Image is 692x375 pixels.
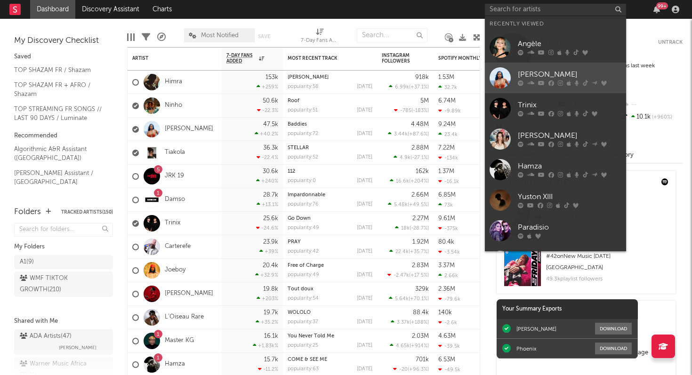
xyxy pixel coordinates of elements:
div: PRAY [288,239,372,245]
div: -3.54k [438,249,460,255]
div: 25.6k [263,215,278,222]
div: [PERSON_NAME] [518,130,621,142]
span: +70.1 % [410,296,427,302]
div: 6.74M [438,98,456,104]
div: 28.7k [263,192,278,198]
div: 2.36M [438,286,455,292]
div: 10.1k [620,111,683,123]
a: [PERSON_NAME] [165,125,213,133]
div: 36.3k [263,145,278,151]
button: Tracked Artists(150) [61,210,113,215]
div: 6.85M [438,192,456,198]
div: ( ) [388,201,429,207]
div: -24.6 % [256,225,278,231]
div: -11.2 % [258,366,278,372]
a: Trinix [165,219,180,227]
a: Yuston XIII [485,185,626,215]
div: popularity: 63 [288,367,319,372]
div: -49.5k [438,367,460,373]
div: ( ) [389,248,429,255]
div: ( ) [390,178,429,184]
span: 18k [401,226,410,231]
div: LIL WAYNE [288,75,372,80]
div: Instagram Followers [382,53,415,64]
div: [PERSON_NAME] [518,69,621,80]
a: Roof [288,98,299,104]
div: popularity: 52 [288,155,318,160]
a: Trinix [485,93,626,124]
div: Spotify Monthly Listeners [438,56,509,61]
a: [PERSON_NAME] Assistant / [GEOGRAPHIC_DATA] [14,168,104,187]
div: [DATE] [357,296,372,301]
div: +40.2 % [255,131,278,137]
a: Angèle [485,32,626,63]
a: TOP STREAMING FR SONGS // LAST 90 DAYS / Luminate [14,104,104,123]
a: [PERSON_NAME] [165,290,213,298]
div: -16.1k [438,178,459,184]
div: -39.5k [438,343,460,349]
div: ADA Artists ( 47 ) [20,331,72,342]
span: +204 % [410,179,427,184]
div: ( ) [387,272,429,278]
div: 9.61M [438,215,455,222]
div: 99 + [656,2,668,9]
div: [DATE] [357,84,372,89]
div: popularity: 72 [288,131,318,136]
div: 23.9k [263,239,278,245]
div: Hamza [518,161,621,172]
div: -- [620,99,683,111]
span: +914 % [411,343,427,349]
div: popularity: 42 [288,249,319,254]
div: popularity: 58 [288,84,319,89]
a: #42onNew Music [DATE] [GEOGRAPHIC_DATA]49.3kplaylist followers [497,249,676,294]
span: +49.5 % [409,202,427,207]
a: Hamza [485,154,626,185]
input: Search for folders... [14,223,113,237]
span: +96.3 % [409,367,427,372]
div: 50.6k [263,98,278,104]
div: +240 % [256,178,278,184]
a: Himra [165,78,182,86]
div: popularity: 49 [288,272,319,278]
a: TOP SHAZAM FR + AFRO / Shazam [14,80,104,99]
div: 2.66k [438,272,458,279]
a: [PERSON_NAME] [288,75,329,80]
span: +35.7 % [410,249,427,255]
input: Search... [357,28,427,42]
div: Your Summary Exports [497,299,638,319]
div: A1 ( 9 ) [20,256,34,268]
div: popularity: 76 [288,202,319,207]
div: 4.48M [411,121,429,128]
span: +188 % [411,320,427,325]
span: Most Notified [201,32,239,39]
div: Baddies [288,122,372,127]
div: 20.4k [263,263,278,269]
div: 4.63M [438,333,456,339]
a: Baddies [288,122,307,127]
div: +203 % [257,295,278,302]
div: +13.1 % [257,201,278,207]
a: STELLAR [288,145,309,151]
span: 4.9k [400,155,410,160]
div: -375k [438,225,458,231]
div: 140k [438,310,452,316]
div: 73k [438,202,453,208]
div: My Folders [14,241,113,253]
div: Trinix [518,100,621,111]
div: 329k [415,286,429,292]
div: ( ) [391,319,429,325]
div: Yuston XIII [518,191,621,203]
div: ( ) [388,131,429,137]
div: # 42 on New Music [DATE] [GEOGRAPHIC_DATA] [546,251,668,273]
div: My Discovery Checklist [14,35,113,47]
a: [PERSON_NAME] [485,63,626,93]
a: 112 [288,169,295,174]
div: 1.53M [438,74,454,80]
a: L'Oiseau Rare [165,313,204,321]
div: [DATE] [357,108,372,113]
div: 88.4k [413,310,429,316]
span: -785 [400,108,411,113]
div: 23.4k [438,131,458,137]
button: Untrack [658,38,683,47]
div: 162k [416,168,429,175]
